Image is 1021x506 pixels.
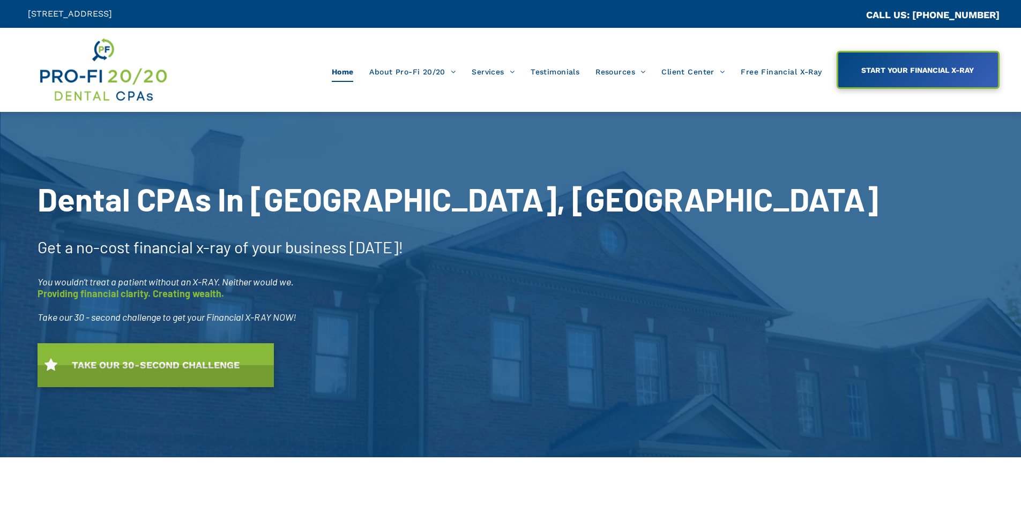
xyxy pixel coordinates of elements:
[464,62,523,82] a: Services
[821,10,866,20] span: CA::CALLC
[587,62,653,82] a: Resources
[38,179,878,218] span: Dental CPAs In [GEOGRAPHIC_DATA], [GEOGRAPHIC_DATA]
[866,9,1000,20] a: CALL US: [PHONE_NUMBER]
[38,343,274,387] a: TAKE OUR 30-SECOND CHALLENGE
[38,36,168,104] img: Get Dental CPA Consulting, Bookkeeping, & Bank Loans
[361,62,464,82] a: About Pro-Fi 20/20
[523,62,587,82] a: Testimonials
[733,62,830,82] a: Free Financial X-Ray
[38,237,73,256] span: Get a
[68,354,243,376] span: TAKE OUR 30-SECOND CHALLENGE
[38,311,296,323] span: Take our 30 - second challenge to get your Financial X-RAY NOW!
[28,9,112,19] span: [STREET_ADDRESS]
[858,61,978,80] span: START YOUR FINANCIAL X-RAY
[234,237,404,256] span: of your business [DATE]!
[76,237,231,256] span: no-cost financial x-ray
[38,276,294,288] span: You wouldn’t treat a patient without an X-RAY. Neither would we.
[324,62,362,82] a: Home
[38,288,224,299] span: Providing financial clarity. Creating wealth.
[837,51,1000,89] a: START YOUR FINANCIAL X-RAY
[653,62,733,82] a: Client Center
